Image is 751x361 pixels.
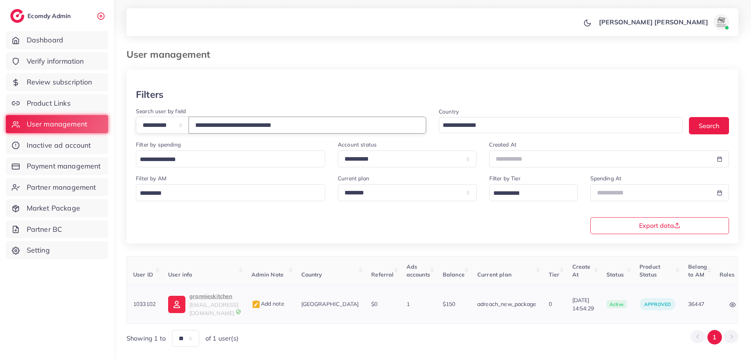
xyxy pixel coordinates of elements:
label: Filter by AM [136,174,167,182]
span: Partner BC [27,224,62,235]
span: Payment management [27,161,101,171]
span: 1 [407,301,410,308]
a: logoEcomdy Admin [10,9,73,23]
span: Create At [572,263,591,278]
label: Search user by field [136,107,186,115]
span: Status [606,271,624,278]
a: Review subscription [6,73,108,91]
input: Search for option [137,154,315,166]
span: [EMAIL_ADDRESS][DOMAIN_NAME] [189,301,238,316]
span: 36447 [688,301,704,308]
span: [DATE] 14:54:29 [572,296,594,312]
span: User info [168,271,192,278]
span: Belong to AM [688,263,707,278]
span: active [606,300,627,309]
span: Partner management [27,182,96,192]
span: [GEOGRAPHIC_DATA] [301,301,359,308]
h3: Filters [136,89,163,100]
span: Product Status [639,263,660,278]
span: Review subscription [27,77,92,87]
a: Verify information [6,52,108,70]
span: Country [301,271,322,278]
button: Go to page 1 [707,330,722,345]
a: Dashboard [6,31,108,49]
p: [PERSON_NAME] [PERSON_NAME] [599,17,708,27]
img: logo [10,9,24,23]
label: Filter by Tier [489,174,520,182]
span: Admin Note [251,271,284,278]
label: Created At [489,141,517,148]
button: Export data [590,217,729,234]
img: 9CAL8B2pu8EFxCJHYAAAAldEVYdGRhdGU6Y3JlYXRlADIwMjItMTItMDlUMDQ6NTg6MzkrMDA6MDBXSlgLAAAAJXRFWHRkYXR... [236,309,241,315]
label: Country [439,108,459,115]
span: Roles [720,271,735,278]
ul: Pagination [691,330,738,345]
span: Current plan [477,271,511,278]
a: [PERSON_NAME] [PERSON_NAME]avatar [595,14,732,30]
div: Search for option [489,184,578,201]
span: $0 [371,301,377,308]
span: User ID [133,271,153,278]
img: avatar [713,14,729,30]
span: Product Links [27,98,71,108]
a: Setting [6,241,108,259]
input: Search for option [491,187,568,200]
span: adreach_new_package [477,301,536,308]
span: $150 [443,301,456,308]
span: of 1 user(s) [205,334,238,343]
a: User management [6,115,108,133]
div: Search for option [136,150,325,167]
a: Partner management [6,178,108,196]
a: Market Package [6,199,108,217]
div: Search for option [439,117,683,133]
img: ic-user-info.36bf1079.svg [168,296,185,313]
span: Balance [443,271,465,278]
input: Search for option [440,119,672,132]
a: grannieskitchen[EMAIL_ADDRESS][DOMAIN_NAME] [168,291,238,317]
label: Current plan [338,174,369,182]
span: Verify information [27,56,84,66]
label: Account status [338,141,377,148]
label: Filter by spending [136,141,181,148]
a: Product Links [6,94,108,112]
span: Inactive ad account [27,140,91,150]
span: 0 [549,301,552,308]
span: Tier [549,271,560,278]
label: Spending At [590,174,622,182]
span: approved [644,301,671,307]
span: Dashboard [27,35,63,45]
span: 1033102 [133,301,156,308]
a: Partner BC [6,220,108,238]
span: Setting [27,245,50,255]
div: Search for option [136,184,325,201]
a: Payment management [6,157,108,175]
h2: Ecomdy Admin [27,12,73,20]
p: grannieskitchen [189,291,238,301]
img: admin_note.cdd0b510.svg [251,300,261,309]
span: Export data [639,222,680,229]
a: Inactive ad account [6,136,108,154]
span: Market Package [27,203,80,213]
span: User management [27,119,87,129]
input: Search for option [137,187,315,200]
span: Add note [251,300,284,307]
span: Referral [371,271,394,278]
button: Search [689,117,729,134]
span: Ads accounts [407,263,430,278]
span: Showing 1 to [126,334,166,343]
h3: User management [126,49,216,60]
